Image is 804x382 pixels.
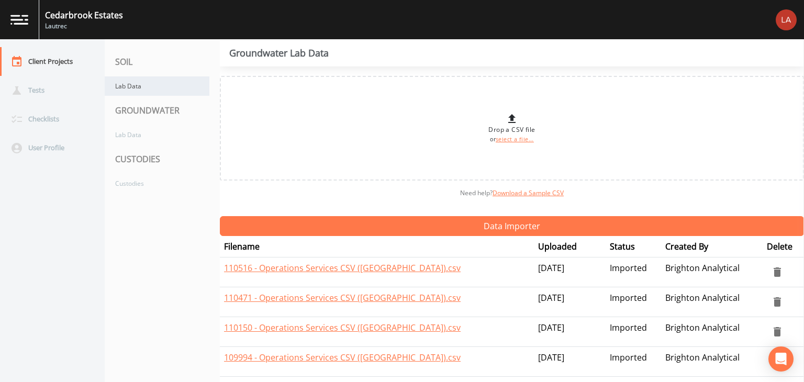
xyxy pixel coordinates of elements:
[606,287,661,317] td: Imported
[534,347,606,377] td: [DATE]
[534,317,606,347] td: [DATE]
[105,174,209,193] a: Custodies
[606,347,661,377] td: Imported
[768,346,794,372] div: Open Intercom Messenger
[488,113,535,144] div: Drop a CSV file
[224,292,461,304] a: 110471 - Operations Services CSV ([GEOGRAPHIC_DATA]).csv
[606,236,661,257] th: Status
[661,347,762,377] td: Brighton Analytical
[229,49,329,57] div: Groundwater Lab Data
[767,351,788,372] button: delete
[45,9,123,21] div: Cedarbrook Estates
[490,136,534,143] small: or
[534,287,606,317] td: [DATE]
[606,317,661,347] td: Imported
[220,216,804,236] button: Data Importer
[776,9,797,30] img: bd2ccfa184a129701e0c260bc3a09f9b
[661,257,762,287] td: Brighton Analytical
[493,188,564,197] a: Download a Sample CSV
[767,291,788,312] button: delete
[105,76,209,96] a: Lab Data
[606,257,661,287] td: Imported
[105,144,220,174] div: CUSTODIES
[460,188,564,197] span: Need help?
[224,262,461,274] a: 110516 - Operations Services CSV ([GEOGRAPHIC_DATA]).csv
[767,262,788,283] button: delete
[767,321,788,342] button: delete
[534,236,606,257] th: Uploaded
[45,21,123,31] div: Lautrec
[224,322,461,333] a: 110150 - Operations Services CSV ([GEOGRAPHIC_DATA]).csv
[534,257,606,287] td: [DATE]
[496,136,534,143] a: select a file...
[661,287,762,317] td: Brighton Analytical
[224,352,461,363] a: 109994 - Operations Services CSV ([GEOGRAPHIC_DATA]).csv
[661,317,762,347] td: Brighton Analytical
[105,47,220,76] div: SOIL
[220,236,534,257] th: Filename
[10,15,28,25] img: logo
[105,125,209,144] a: Lab Data
[661,236,762,257] th: Created By
[105,96,220,125] div: GROUNDWATER
[763,236,804,257] th: Delete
